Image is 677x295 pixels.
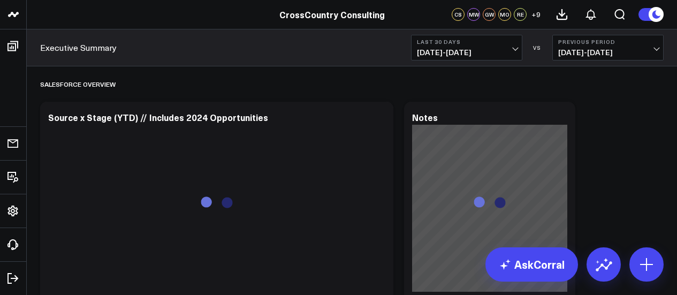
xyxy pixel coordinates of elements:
div: Salesforce Overview [40,72,116,96]
div: MW [467,8,480,21]
div: CS [452,8,465,21]
span: + 9 [531,11,541,18]
b: Last 30 Days [417,39,516,45]
a: Executive Summary [40,42,117,54]
span: [DATE] - [DATE] [558,48,658,57]
div: GW [483,8,496,21]
button: +9 [529,8,542,21]
span: [DATE] - [DATE] [417,48,516,57]
a: AskCorral [485,247,578,282]
a: CrossCountry Consulting [279,9,385,20]
div: Notes [412,111,438,123]
div: Source x Stage (YTD) // Includes 2024 Opportunities [48,111,268,123]
div: MO [498,8,511,21]
div: RE [514,8,527,21]
div: VS [528,44,547,51]
b: Previous Period [558,39,658,45]
button: Last 30 Days[DATE]-[DATE] [411,35,522,60]
button: Previous Period[DATE]-[DATE] [552,35,664,60]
